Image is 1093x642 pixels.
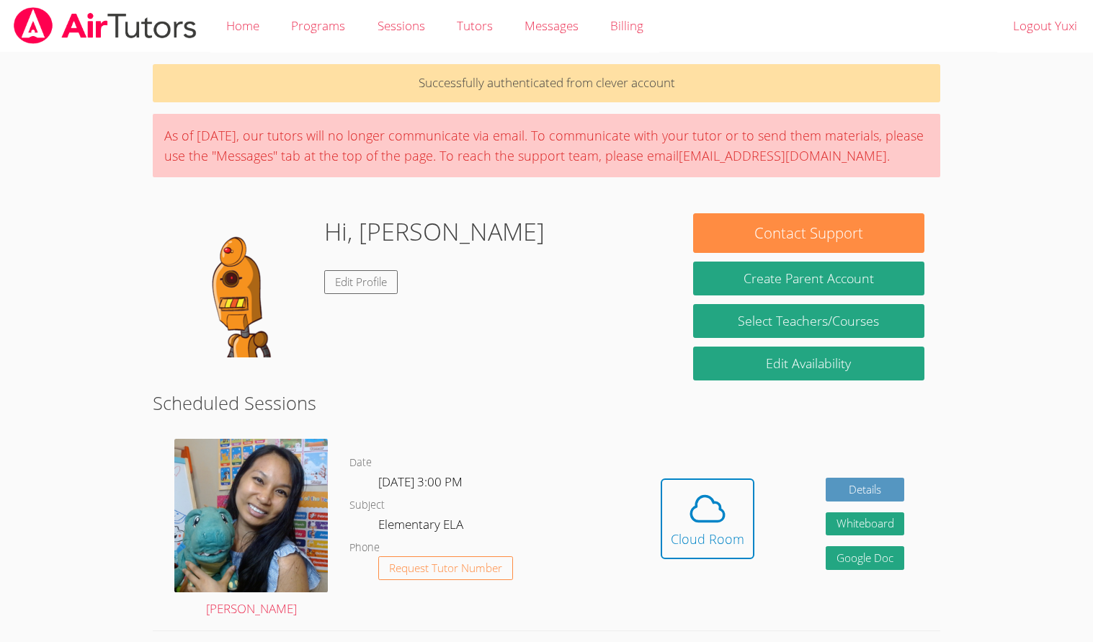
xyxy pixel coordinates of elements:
a: Edit Availability [693,347,924,380]
p: Successfully authenticated from clever account [153,64,940,102]
button: Request Tutor Number [378,556,513,580]
h2: Scheduled Sessions [153,389,940,416]
div: As of [DATE], our tutors will no longer communicate via email. To communicate with your tutor or ... [153,114,940,177]
span: [DATE] 3:00 PM [378,473,463,490]
h1: Hi, [PERSON_NAME] [324,213,545,250]
a: Details [826,478,905,501]
button: Whiteboard [826,512,905,536]
dt: Phone [349,539,380,557]
span: Request Tutor Number [389,563,502,574]
span: Messages [525,17,579,34]
button: Cloud Room [661,478,754,559]
a: Select Teachers/Courses [693,304,924,338]
img: airtutors_banner-c4298cdbf04f3fff15de1276eac7730deb9818008684d7c2e4769d2f7ddbe033.png [12,7,198,44]
a: Edit Profile [324,270,398,294]
img: Untitled%20design%20(19).png [174,439,328,592]
dd: Elementary ELA [378,514,466,539]
a: Google Doc [826,546,905,570]
dt: Date [349,454,372,472]
a: [PERSON_NAME] [174,439,328,620]
button: Contact Support [693,213,924,253]
div: Cloud Room [671,529,744,549]
dt: Subject [349,496,385,514]
button: Create Parent Account [693,262,924,295]
img: default.png [169,213,313,357]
